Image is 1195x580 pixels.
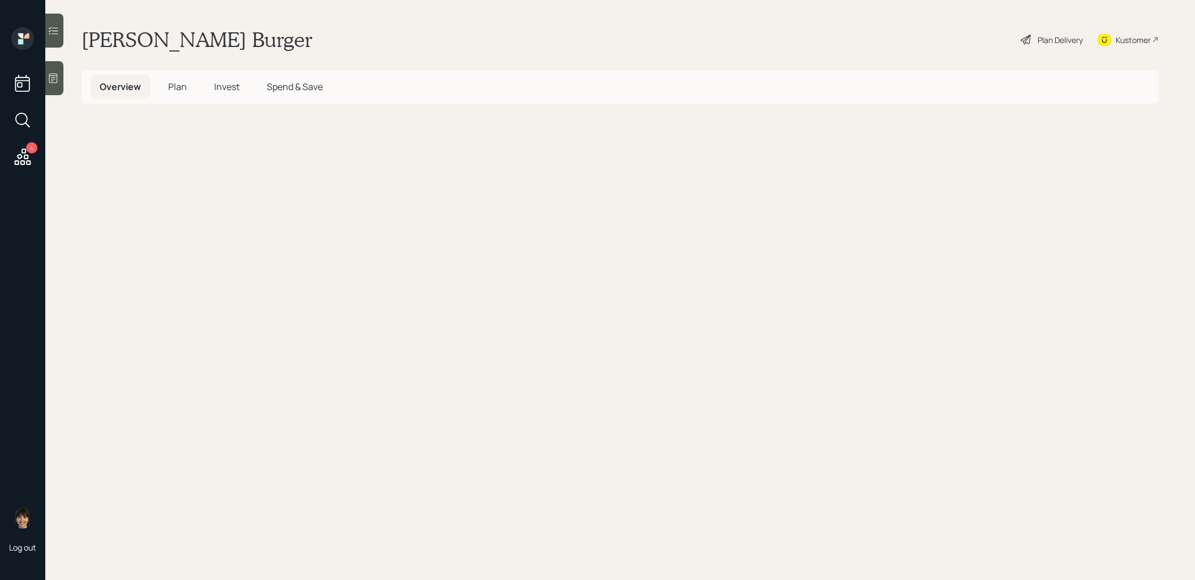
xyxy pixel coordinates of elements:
[168,80,187,93] span: Plan
[267,80,323,93] span: Spend & Save
[1116,34,1151,46] div: Kustomer
[26,142,37,153] div: 4
[214,80,240,93] span: Invest
[9,542,36,553] div: Log out
[11,506,34,528] img: treva-nostdahl-headshot.png
[82,27,313,52] h1: [PERSON_NAME] Burger
[100,80,141,93] span: Overview
[1038,34,1083,46] div: Plan Delivery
